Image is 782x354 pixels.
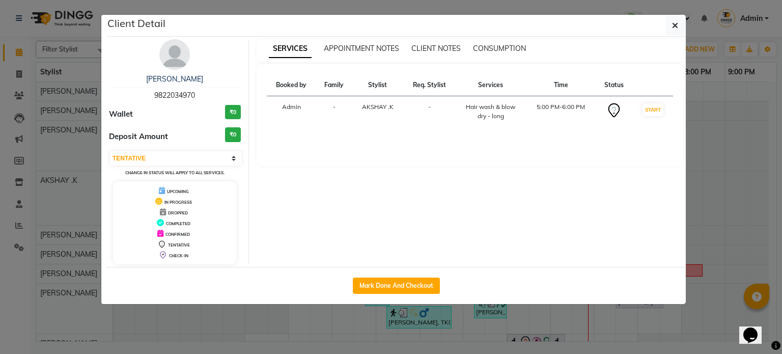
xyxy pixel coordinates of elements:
td: - [403,96,456,127]
span: TENTATIVE [168,242,190,248]
th: Status [596,74,633,96]
button: Mark Done And Checkout [353,278,440,294]
div: Hair wash & blow dry - long [461,102,520,121]
span: 9822034970 [154,91,195,100]
h3: ₹0 [225,127,241,142]
th: Time [526,74,596,96]
button: START [643,103,663,116]
th: Booked by [267,74,316,96]
a: [PERSON_NAME] [146,74,203,84]
span: COMPLETED [166,221,190,226]
h3: ₹0 [225,105,241,120]
span: DROPPED [168,210,188,215]
span: IN PROGRESS [164,200,192,205]
span: CHECK-IN [169,253,188,258]
span: UPCOMING [167,189,189,194]
span: CONSUMPTION [473,44,526,53]
span: Deposit Amount [109,131,168,143]
span: CLIENT NOTES [411,44,461,53]
td: Admin [267,96,316,127]
span: AKSHAY .K [362,103,394,111]
img: avatar [159,39,190,70]
th: Req. Stylist [403,74,456,96]
td: 5:00 PM-6:00 PM [526,96,596,127]
th: Services [455,74,526,96]
span: APPOINTMENT NOTES [324,44,399,53]
small: Change in status will apply to all services. [125,170,225,175]
th: Stylist [352,74,403,96]
td: - [316,96,353,127]
h5: Client Detail [107,16,165,31]
th: Family [316,74,353,96]
span: SERVICES [269,40,312,58]
span: Wallet [109,108,133,120]
iframe: chat widget [739,313,772,344]
span: CONFIRMED [165,232,190,237]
